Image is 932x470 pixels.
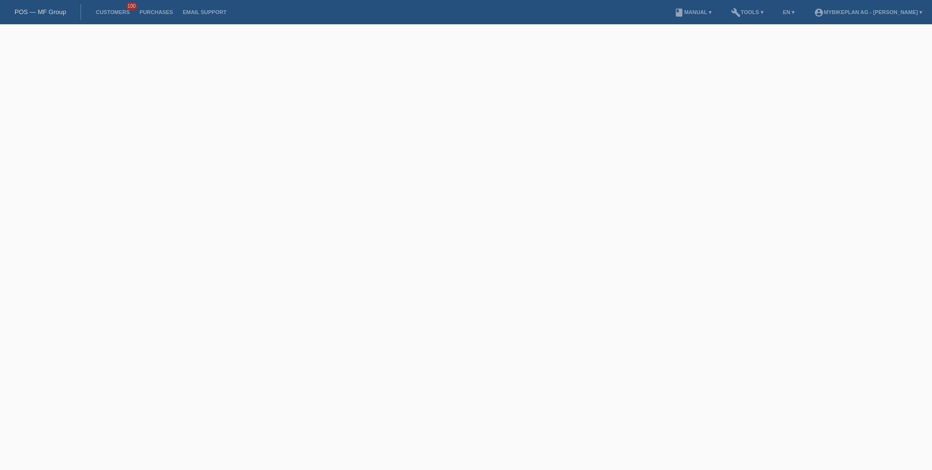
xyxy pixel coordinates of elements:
a: EN ▾ [778,9,799,15]
a: POS — MF Group [15,8,66,16]
a: Email Support [178,9,231,15]
a: Purchases [134,9,178,15]
i: book [674,8,684,17]
a: buildTools ▾ [726,9,768,15]
a: account_circleMybikeplan AG - [PERSON_NAME] ▾ [809,9,927,15]
i: account_circle [814,8,824,17]
i: build [731,8,741,17]
a: Customers [91,9,134,15]
a: bookManual ▾ [669,9,716,15]
span: 100 [126,2,138,11]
